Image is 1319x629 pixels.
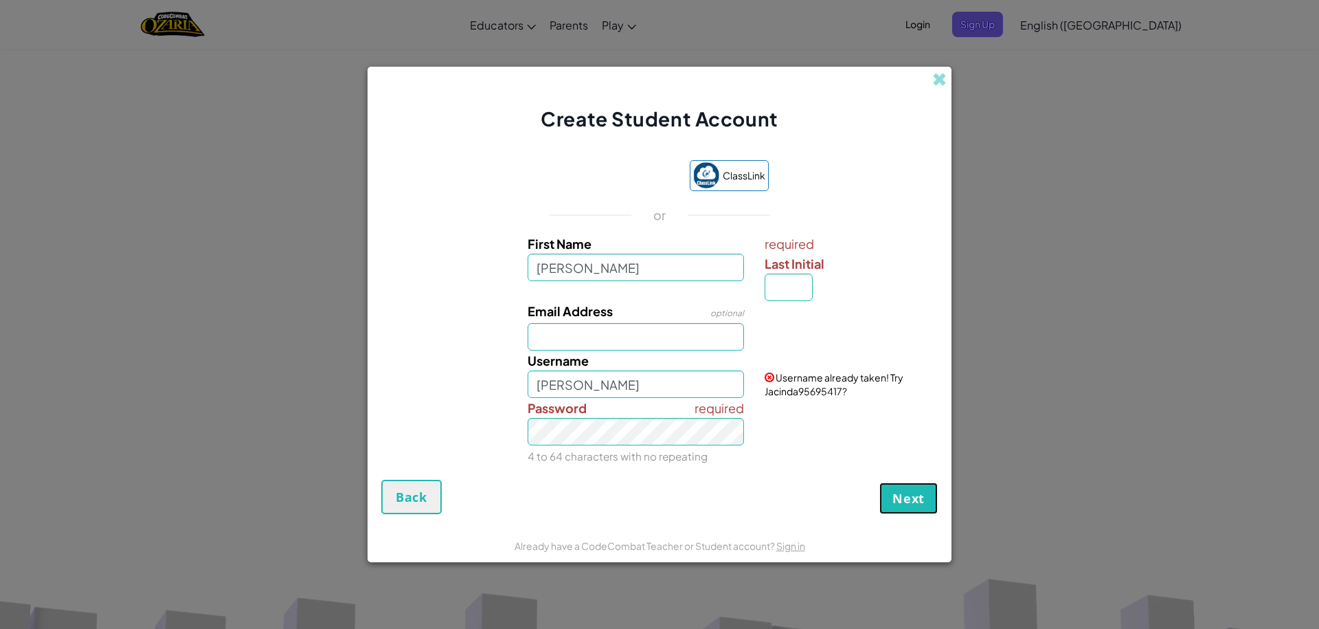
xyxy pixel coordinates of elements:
span: Already have a CodeCombat Teacher or Student account? [515,540,776,552]
span: Next [892,490,925,507]
span: Email Address [528,303,613,319]
span: Password [528,400,587,416]
span: Create Student Account [541,107,778,131]
p: or [653,207,666,223]
span: Back [396,489,427,505]
a: Sign in [776,540,805,552]
span: required [765,234,934,254]
span: required [695,398,744,418]
button: Back [381,480,442,514]
span: ClassLink [723,166,765,186]
iframe: Sign in with Google Button [543,162,683,192]
img: classlink-logo-small.png [693,162,719,188]
button: Next [879,483,938,514]
span: First Name [528,236,591,252]
small: 4 to 64 characters with no repeating [528,450,708,463]
span: Last Initial [765,256,824,272]
span: Username already taken! Try Jacinda95695417? [765,371,903,397]
span: Username [528,353,589,368]
span: optional [710,308,744,318]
